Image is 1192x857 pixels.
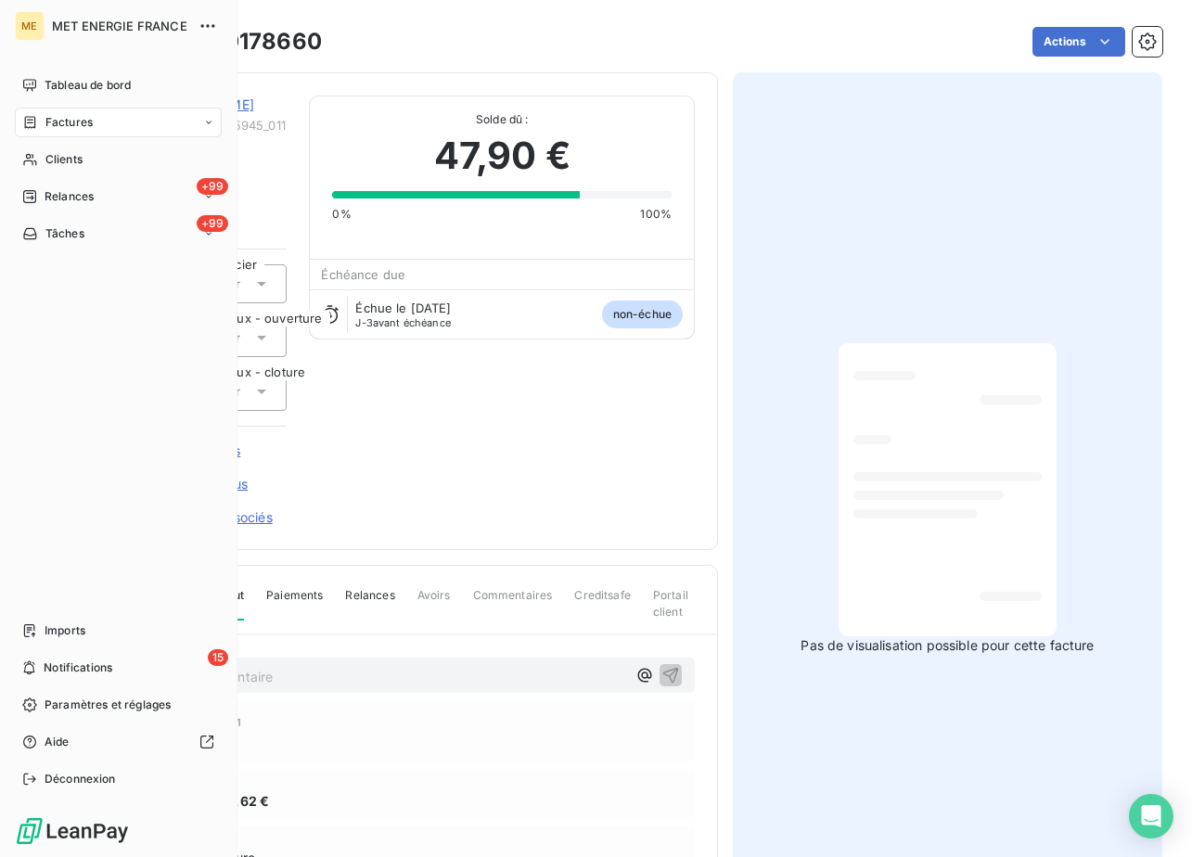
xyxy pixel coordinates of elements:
span: Solde dû : [332,111,672,128]
span: Aide [45,734,70,750]
span: J-3 [355,316,372,329]
span: +99 [197,215,228,232]
span: 128,62 € [212,791,269,811]
span: 100% [640,206,672,223]
span: Échue le [DATE] [355,301,451,315]
span: Notifications [44,659,112,676]
button: Actions [1032,27,1125,57]
span: Creditsafe [574,587,631,619]
span: Relances [345,587,394,619]
div: ME [15,11,45,41]
span: non-échue [602,301,683,328]
span: Déconnexion [45,771,116,787]
span: Pas de visualisation possible pour cette facture [801,636,1094,655]
img: Logo LeanPay [15,816,130,846]
h3: F-250178660 [173,25,322,58]
div: Open Intercom Messenger [1129,794,1173,838]
span: Portail client [653,587,695,635]
span: +99 [197,178,228,195]
span: Tableau de bord [45,77,131,94]
span: avant échéance [355,317,451,328]
span: Paiements [266,587,323,619]
span: Relances [45,188,94,205]
span: Avoirs [417,587,451,619]
span: Paramètres et réglages [45,697,171,713]
span: Clients [45,151,83,168]
span: Échéance due [321,267,405,282]
span: 47,90 € [434,128,570,184]
span: MET ENERGIE FRANCE [52,19,187,33]
span: Imports [45,622,85,639]
span: Commentaires [473,587,553,619]
span: Factures [45,114,93,131]
span: 15 [208,649,228,666]
span: 0% [332,206,351,223]
span: Tâches [45,225,84,242]
a: Aide [15,727,222,757]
